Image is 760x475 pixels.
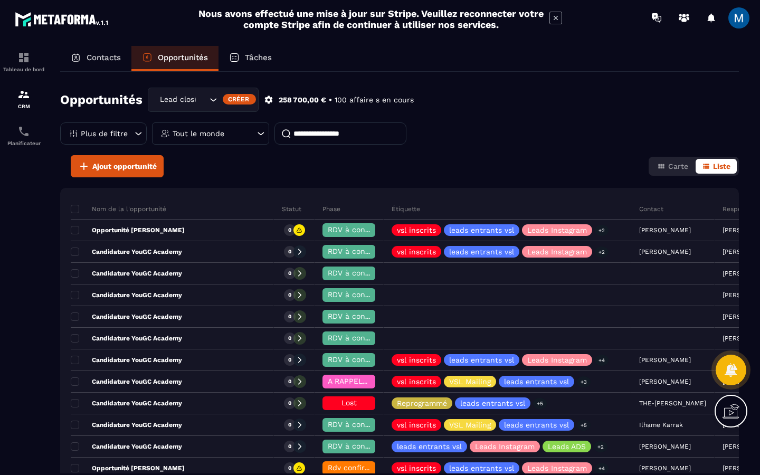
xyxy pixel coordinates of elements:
div: Créer [223,94,256,104]
span: RDV à confimer ❓ [328,225,396,234]
p: Nom de la l'opportunité [71,205,166,213]
p: Tâches [245,53,272,62]
p: • [329,95,332,105]
p: Contacts [87,53,121,62]
p: Opportunités [158,53,208,62]
p: vsl inscrits [397,464,436,472]
p: vsl inscrits [397,356,436,364]
p: Reprogrammé [397,400,447,407]
a: schedulerschedulerPlanificateur [3,117,45,154]
p: leads entrants vsl [504,378,569,385]
a: formationformationCRM [3,80,45,117]
img: logo [15,9,110,28]
a: Opportunités [131,46,218,71]
p: Étiquette [392,205,420,213]
p: +2 [595,246,609,258]
button: Ajout opportunité [71,155,164,177]
img: formation [17,88,30,101]
p: Leads Instagram [475,443,535,450]
span: Carte [668,162,688,170]
p: Plus de filtre [81,130,128,137]
p: +3 [577,376,591,387]
a: Tâches [218,46,282,71]
p: +5 [533,398,547,409]
p: vsl inscrits [397,421,436,429]
p: Statut [282,205,301,213]
p: Candidature YouGC Academy [71,421,182,429]
p: vsl inscrits [397,378,436,385]
p: Leads ADS [548,443,586,450]
span: RDV à confimer ❓ [328,355,396,364]
span: RDV à confimer ❓ [328,312,396,320]
p: +2 [594,441,607,452]
p: Candidature YouGC Academy [71,312,182,321]
p: vsl inscrits [397,226,436,234]
p: 0 [288,248,291,255]
p: leads entrants vsl [397,443,462,450]
a: formationformationTableau de bord [3,43,45,80]
p: vsl inscrits [397,248,436,255]
img: scheduler [17,125,30,138]
p: Candidature YouGC Academy [71,269,182,278]
p: Leads Instagram [527,248,587,255]
p: Opportunité [PERSON_NAME] [71,464,185,472]
span: RDV à confimer ❓ [328,290,396,299]
h2: Nous avons effectué une mise à jour sur Stripe. Veuillez reconnecter votre compte Stripe afin de ... [198,8,544,30]
p: Tableau de bord [3,66,45,72]
p: VSL Mailing [449,378,491,385]
p: +5 [577,420,591,431]
p: Planificateur [3,140,45,146]
span: RDV à confimer ❓ [328,442,396,450]
span: Lead closing [157,94,196,106]
p: 0 [288,313,291,320]
p: 0 [288,291,291,299]
a: Contacts [60,46,131,71]
span: Lost [341,398,357,407]
p: Leads Instagram [527,464,587,472]
p: 0 [288,400,291,407]
p: 0 [288,421,291,429]
p: Contact [639,205,663,213]
p: VSL Mailing [449,421,491,429]
button: Carte [651,159,695,174]
p: Candidature YouGC Academy [71,356,182,364]
p: +2 [595,225,609,236]
span: RDV à confimer ❓ [328,334,396,342]
span: A RAPPELER/GHOST/NO SHOW✖️ [328,377,447,385]
h2: Opportunités [60,89,142,110]
p: 0 [288,464,291,472]
p: +4 [595,463,609,474]
p: Candidature YouGC Academy [71,442,182,451]
input: Search for option [196,94,207,106]
p: leads entrants vsl [449,356,514,364]
div: Search for option [148,88,259,112]
p: 0 [288,270,291,277]
button: Liste [696,159,737,174]
p: leads entrants vsl [460,400,525,407]
p: leads entrants vsl [449,464,514,472]
span: Ajout opportunité [92,161,157,172]
p: Candidature YouGC Academy [71,377,182,386]
p: Opportunité [PERSON_NAME] [71,226,185,234]
span: Liste [713,162,730,170]
p: leads entrants vsl [449,226,514,234]
p: Phase [322,205,340,213]
p: +4 [595,355,609,366]
span: RDV à confimer ❓ [328,420,396,429]
span: RDV à confimer ❓ [328,247,396,255]
p: Tout le monde [173,130,224,137]
p: leads entrants vsl [449,248,514,255]
span: RDV à confimer ❓ [328,269,396,277]
p: 0 [288,226,291,234]
p: 0 [288,335,291,342]
p: CRM [3,103,45,109]
p: leads entrants vsl [504,421,569,429]
p: 0 [288,356,291,364]
p: Leads Instagram [527,356,587,364]
span: Rdv confirmé ✅ [328,463,387,472]
p: 258 700,00 € [279,95,326,105]
p: Leads Instagram [527,226,587,234]
p: Candidature YouGC Academy [71,334,182,343]
p: 0 [288,378,291,385]
p: Candidature YouGC Academy [71,399,182,407]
